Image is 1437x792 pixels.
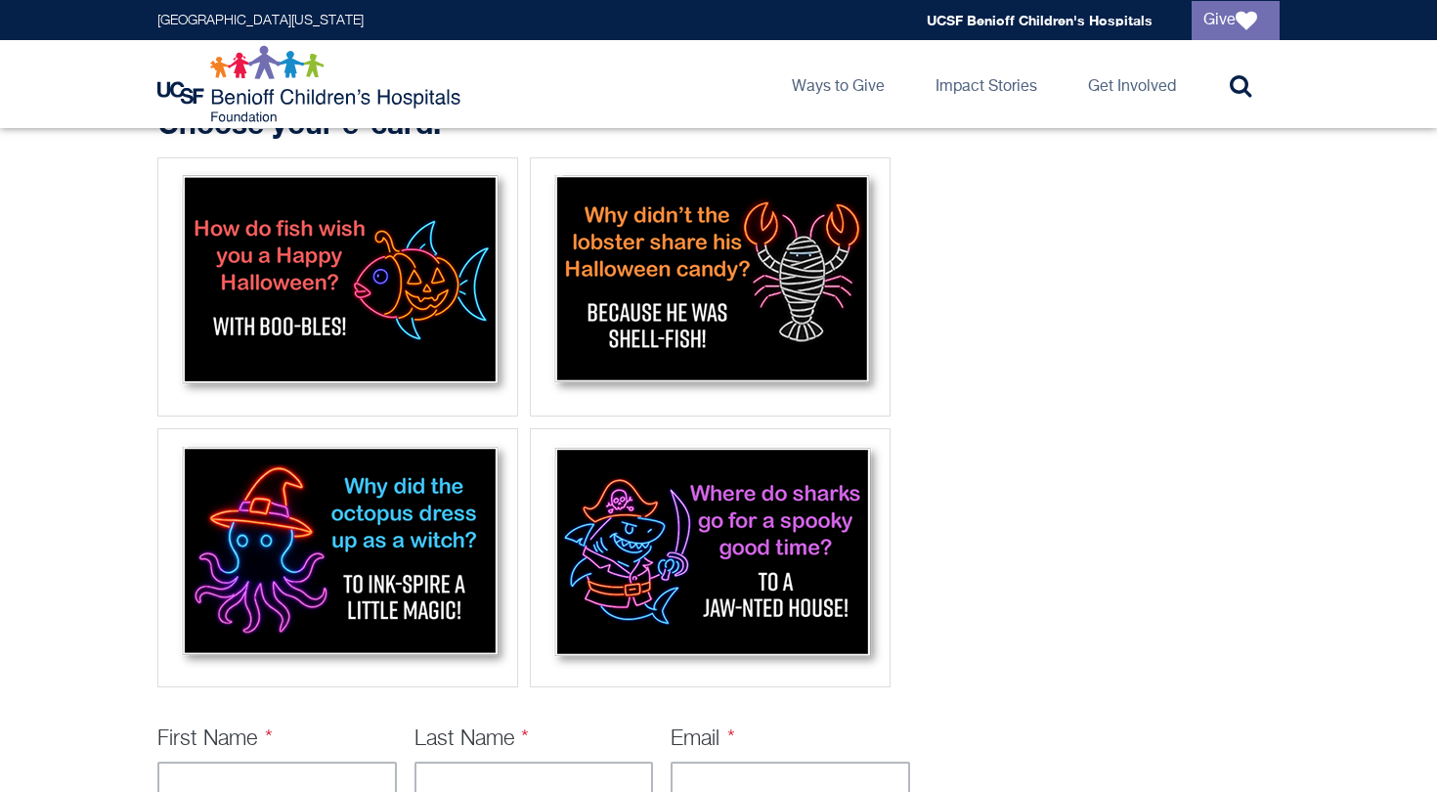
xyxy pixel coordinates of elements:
label: Last Name [414,728,530,750]
img: Shark [537,435,884,675]
img: Lobster [537,164,884,404]
a: [GEOGRAPHIC_DATA][US_STATE] [157,14,364,27]
div: Shark [530,428,891,687]
div: Fish [157,157,518,417]
img: Octopus [164,435,511,675]
a: Impact Stories [920,40,1053,128]
label: Email [671,728,735,750]
a: UCSF Benioff Children's Hospitals [927,12,1153,28]
a: Get Involved [1072,40,1192,128]
div: Lobster [530,157,891,417]
img: Logo for UCSF Benioff Children's Hospitals Foundation [157,45,465,123]
a: Give [1192,1,1280,40]
label: First Name [157,728,273,750]
div: Octopus [157,428,518,687]
strong: Choose your e-card: [157,106,441,141]
img: Fish [164,164,511,404]
a: Ways to Give [776,40,900,128]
